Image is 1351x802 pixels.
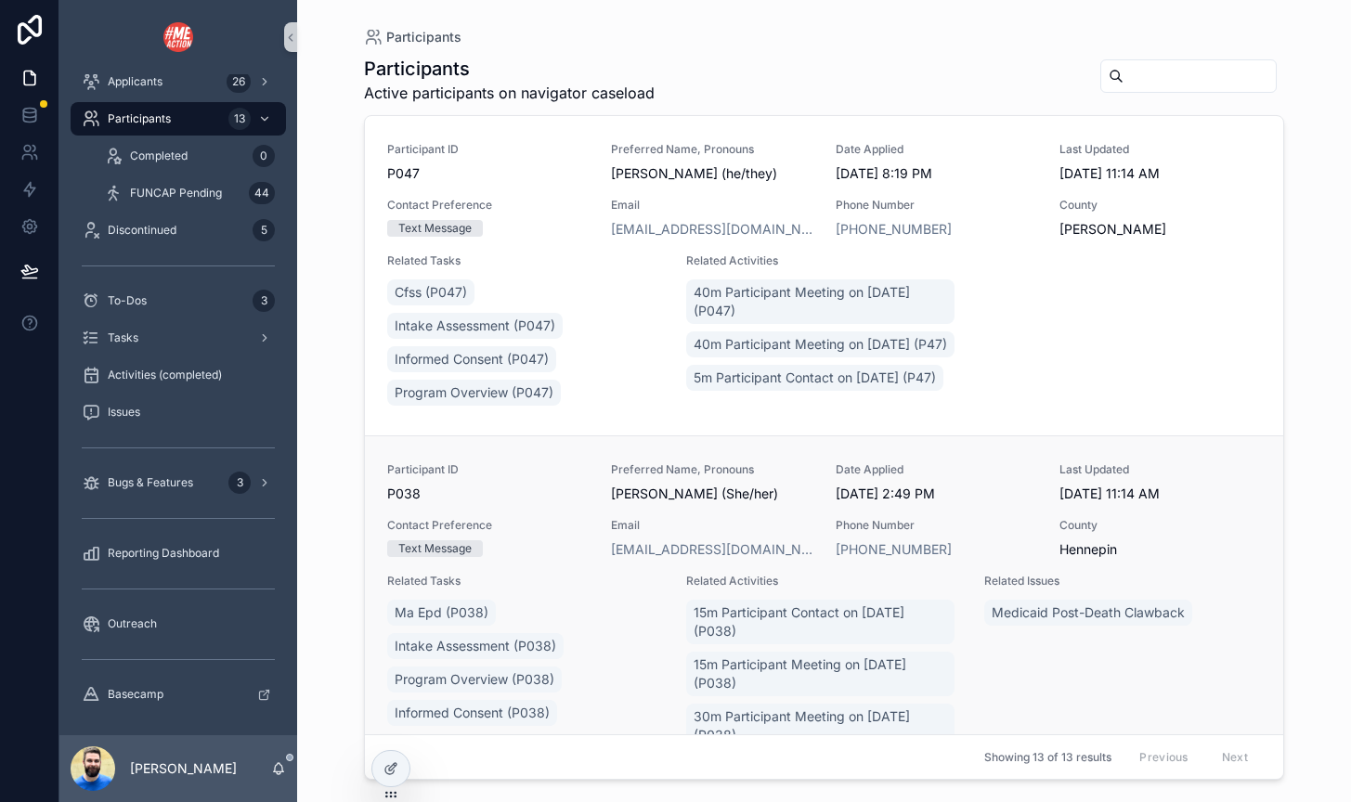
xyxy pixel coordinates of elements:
[686,704,955,748] a: 30m Participant Meeting on [DATE] (P038)
[611,462,812,477] span: Preferred Name, Pronouns
[836,220,952,239] a: [PHONE_NUMBER]
[108,405,140,420] span: Issues
[387,574,664,589] span: Related Tasks
[108,546,219,561] span: Reporting Dashboard
[108,223,176,238] span: Discontinued
[71,466,286,499] a: Bugs & Features3
[686,600,955,644] a: 15m Participant Contact on [DATE] (P038)
[694,335,947,354] span: 40m Participant Meeting on [DATE] (P47)
[686,331,955,357] a: 40m Participant Meeting on [DATE] (P47)
[108,475,193,490] span: Bugs & Features
[611,220,812,239] a: [EMAIL_ADDRESS][DOMAIN_NAME]
[108,111,171,126] span: Participants
[1059,142,1261,157] span: Last Updated
[686,279,955,324] a: 40m Participant Meeting on [DATE] (P047)
[387,198,589,213] span: Contact Preference
[387,666,562,692] a: Program Overview (P038)
[395,670,554,689] span: Program Overview (P038)
[228,472,251,494] div: 3
[387,600,496,626] a: Ma Epd (P038)
[93,176,286,210] a: FUNCAP Pending44
[836,164,1037,183] span: [DATE] 8:19 PM
[71,102,286,136] a: Participants13
[387,380,561,406] a: Program Overview (P047)
[387,700,557,726] a: Informed Consent (P038)
[71,213,286,247] a: Discontinued5
[1059,220,1166,239] span: [PERSON_NAME]
[163,22,193,52] img: App logo
[253,290,275,312] div: 3
[1059,164,1261,183] span: [DATE] 11:14 AM
[108,368,222,382] span: Activities (completed)
[836,518,1037,533] span: Phone Number
[71,607,286,640] a: Outreach
[71,537,286,570] a: Reporting Dashboard
[611,485,812,503] span: [PERSON_NAME] (She/her)
[686,574,963,589] span: Related Activities
[59,74,297,735] div: scrollable content
[836,198,1037,213] span: Phone Number
[249,182,275,204] div: 44
[71,395,286,429] a: Issues
[253,219,275,241] div: 5
[395,704,550,722] span: Informed Consent (P038)
[694,655,948,692] span: 15m Participant Meeting on [DATE] (P038)
[694,603,948,640] span: 15m Participant Contact on [DATE] (P038)
[984,750,1111,765] span: Showing 13 of 13 results
[387,462,589,477] span: Participant ID
[387,633,564,659] a: Intake Assessment (P038)
[130,759,237,778] p: [PERSON_NAME]
[387,164,589,183] span: P047
[398,540,472,557] div: Text Message
[395,317,555,335] span: Intake Assessment (P047)
[71,284,286,317] a: To-Dos3
[836,540,952,559] a: [PHONE_NUMBER]
[387,279,474,305] a: Cfss (P047)
[365,116,1283,435] a: Participant IDP047Preferred Name, Pronouns[PERSON_NAME] (he/they)Date Applied[DATE] 8:19 PMLast U...
[387,253,664,268] span: Related Tasks
[108,616,157,631] span: Outreach
[71,65,286,98] a: Applicants26
[1059,518,1261,533] span: County
[108,687,163,702] span: Basecamp
[1059,462,1261,477] span: Last Updated
[836,462,1037,477] span: Date Applied
[387,518,589,533] span: Contact Preference
[364,82,655,104] span: Active participants on navigator caseload
[395,350,549,369] span: Informed Consent (P047)
[71,678,286,711] a: Basecamp
[387,485,589,503] span: P038
[395,283,467,302] span: Cfss (P047)
[1059,485,1261,503] span: [DATE] 11:14 AM
[686,652,955,696] a: 15m Participant Meeting on [DATE] (P038)
[611,142,812,157] span: Preferred Name, Pronouns
[611,164,812,183] span: [PERSON_NAME] (he/they)
[108,330,138,345] span: Tasks
[686,365,943,391] a: 5m Participant Contact on [DATE] (P47)
[694,369,936,387] span: 5m Participant Contact on [DATE] (P47)
[227,71,251,93] div: 26
[130,186,222,200] span: FUNCAP Pending
[387,142,589,157] span: Participant ID
[992,603,1185,622] span: Medicaid Post-Death Clawback
[364,56,655,82] h1: Participants
[836,485,1037,503] span: [DATE] 2:49 PM
[108,74,162,89] span: Applicants
[1059,540,1117,559] span: Hennepin
[228,108,251,130] div: 13
[108,293,147,308] span: To-Dos
[364,28,461,46] a: Participants
[71,358,286,392] a: Activities (completed)
[694,707,948,744] span: 30m Participant Meeting on [DATE] (P038)
[387,346,556,372] a: Informed Consent (P047)
[386,28,461,46] span: Participants
[984,600,1192,626] a: Medicaid Post-Death Clawback
[686,253,963,268] span: Related Activities
[387,313,563,339] a: Intake Assessment (P047)
[984,574,1261,589] span: Related Issues
[395,383,553,402] span: Program Overview (P047)
[253,145,275,167] div: 0
[1059,198,1261,213] span: County
[836,142,1037,157] span: Date Applied
[611,518,812,533] span: Email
